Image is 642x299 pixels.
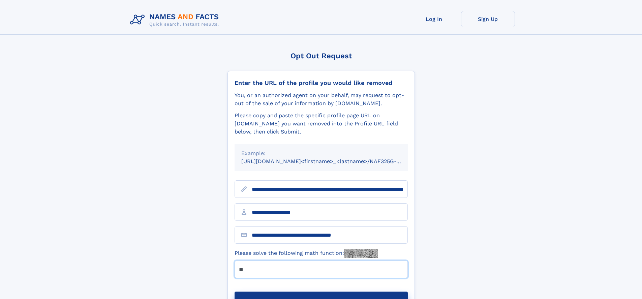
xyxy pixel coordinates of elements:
[241,158,421,165] small: [URL][DOMAIN_NAME]<firstname>_<lastname>/NAF325G-xxxxxxxx
[127,11,224,29] img: Logo Names and Facts
[407,11,461,27] a: Log In
[235,249,378,258] label: Please solve the following math function:
[227,52,415,60] div: Opt Out Request
[461,11,515,27] a: Sign Up
[241,149,401,157] div: Example:
[235,112,408,136] div: Please copy and paste the specific profile page URL on [DOMAIN_NAME] you want removed into the Pr...
[235,91,408,108] div: You, or an authorized agent on your behalf, may request to opt-out of the sale of your informatio...
[235,79,408,87] div: Enter the URL of the profile you would like removed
